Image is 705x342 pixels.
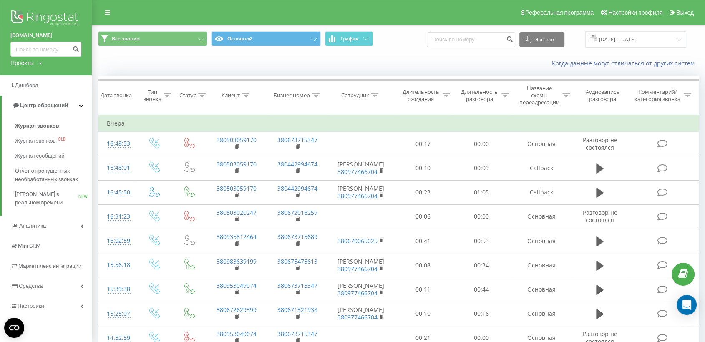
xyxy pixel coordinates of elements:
div: Тип звонка [143,88,161,103]
td: 00:53 [452,229,511,253]
span: Разговор не состоялся [582,209,617,224]
span: Разговор не состоялся [582,136,617,151]
td: Callback [511,156,572,180]
input: Поиск по номеру [427,32,515,47]
a: 380977466704 [337,192,378,200]
a: 380673715347 [277,330,317,338]
a: Журнал звонков [15,118,92,133]
a: Журнал звонковOLD [15,133,92,148]
div: Комментарий/категория звонка [633,88,682,103]
td: 00:23 [393,180,452,204]
div: Название схемы переадресации [519,85,560,106]
td: Основная [511,132,572,156]
td: [PERSON_NAME] [328,156,393,180]
td: 00:10 [393,302,452,326]
div: Дата звонка [101,92,132,99]
button: Основной [211,31,321,46]
a: 380672629399 [217,306,257,314]
td: 00:00 [452,132,511,156]
span: Настройки [18,303,44,309]
button: График [325,31,373,46]
td: [PERSON_NAME] [328,180,393,204]
span: Журнал звонков [15,137,56,145]
td: Callback [511,180,572,204]
a: Когда данные могут отличаться от других систем [552,59,699,67]
td: Основная [511,204,572,229]
td: [PERSON_NAME] [328,302,393,326]
span: Маркетплейс интеграций [18,263,81,269]
button: Экспорт [519,32,564,47]
div: 16:48:53 [107,136,127,152]
td: Основная [511,229,572,253]
a: 380673715347 [277,136,317,144]
a: Журнал сообщений [15,148,92,163]
a: Центр обращений [2,96,92,116]
div: 16:45:50 [107,184,127,201]
span: Реферальная программа [525,9,594,16]
a: 380670065025 [337,237,378,245]
input: Поиск по номеру [10,42,81,57]
td: 00:00 [452,204,511,229]
a: 380675475613 [277,257,317,265]
div: 15:39:38 [107,281,127,297]
td: 00:08 [393,253,452,277]
div: Статус [179,92,196,99]
span: График [340,36,359,42]
td: 00:10 [393,156,452,180]
td: 01:05 [452,180,511,204]
td: 00:44 [452,277,511,302]
div: 16:48:01 [107,160,127,176]
div: 15:56:18 [107,257,127,273]
td: 00:34 [452,253,511,277]
span: Центр обращений [20,102,68,108]
a: [DOMAIN_NAME] [10,31,81,40]
td: Основная [511,277,572,302]
div: Бизнес номер [274,92,310,99]
td: Основная [511,302,572,326]
span: Дашборд [15,82,38,88]
a: 380953049074 [217,330,257,338]
div: 16:02:59 [107,233,127,249]
div: Клиент [222,92,240,99]
span: Настройки профиля [608,9,662,16]
div: Аудиозапись разговора [579,88,626,103]
span: Mini CRM [18,243,40,249]
span: Выход [676,9,694,16]
div: 15:25:07 [107,306,127,322]
img: Ringostat logo [10,8,81,29]
td: [PERSON_NAME] [328,253,393,277]
a: 380673715347 [277,282,317,289]
span: Журнал звонков [15,122,59,130]
a: 380503059170 [217,136,257,144]
button: Все звонки [98,31,207,46]
span: Все звонки [112,35,140,42]
button: Open CMP widget [4,318,24,338]
a: 380673715689 [277,233,317,241]
div: Проекты [10,59,34,67]
a: 380442994674 [277,184,317,192]
td: 00:17 [393,132,452,156]
div: 16:31:23 [107,209,127,225]
a: 380672016259 [277,209,317,216]
td: 00:09 [452,156,511,180]
a: 380977466704 [337,313,378,321]
div: Длительность разговора [460,88,499,103]
td: [PERSON_NAME] [328,277,393,302]
span: Средства [19,283,43,289]
a: 380983639199 [217,257,257,265]
span: Журнал сообщений [15,152,64,160]
td: Вчера [98,115,699,132]
a: 380977466704 [337,168,378,176]
span: Аналитика [19,223,46,229]
td: 00:41 [393,229,452,253]
a: [PERSON_NAME] в реальном времениNEW [15,187,92,210]
a: 380442994674 [277,160,317,168]
a: 380671321938 [277,306,317,314]
td: 00:16 [452,302,511,326]
td: 00:06 [393,204,452,229]
span: Отчет о пропущенных необработанных звонках [15,167,88,184]
a: 380977466704 [337,265,378,273]
a: 380503059170 [217,160,257,168]
div: Open Intercom Messenger [677,295,697,315]
span: [PERSON_NAME] в реальном времени [15,190,78,207]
